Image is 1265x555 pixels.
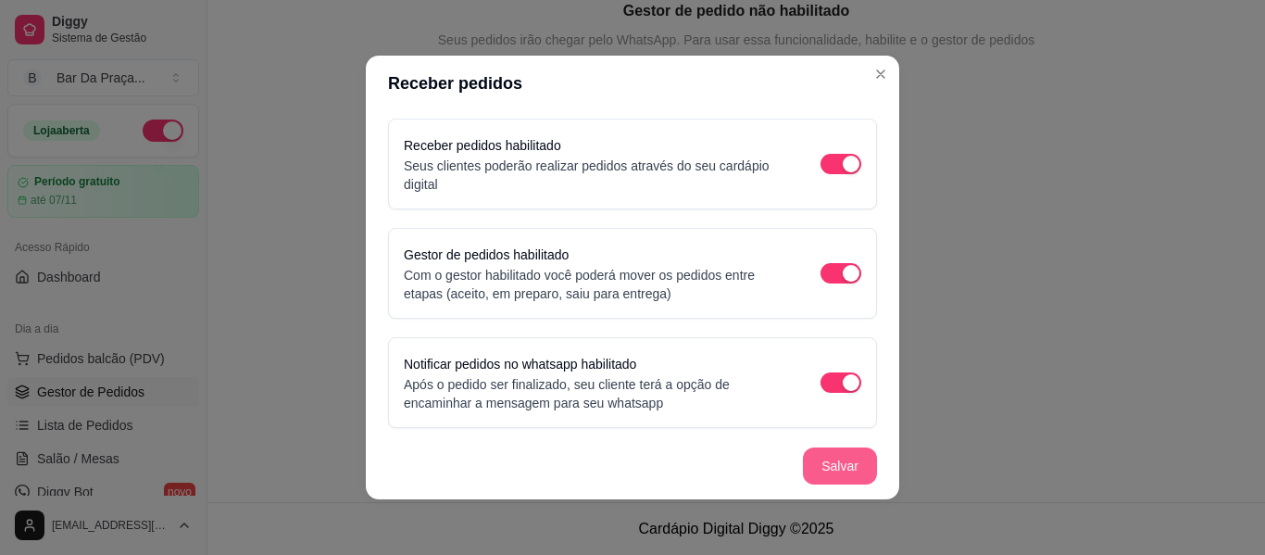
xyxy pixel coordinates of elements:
[404,375,783,412] p: Após o pedido ser finalizado, seu cliente terá a opção de encaminhar a mensagem para seu whatsapp
[866,59,896,89] button: Close
[404,357,636,372] label: Notificar pedidos no whatsapp habilitado
[404,266,783,303] p: Com o gestor habilitado você poderá mover os pedidos entre etapas (aceito, em preparo, saiu para ...
[366,56,899,111] header: Receber pedidos
[404,247,569,262] label: Gestor de pedidos habilitado
[404,138,561,153] label: Receber pedidos habilitado
[803,448,877,485] button: Salvar
[404,157,783,194] p: Seus clientes poderão realizar pedidos através do seu cardápio digital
